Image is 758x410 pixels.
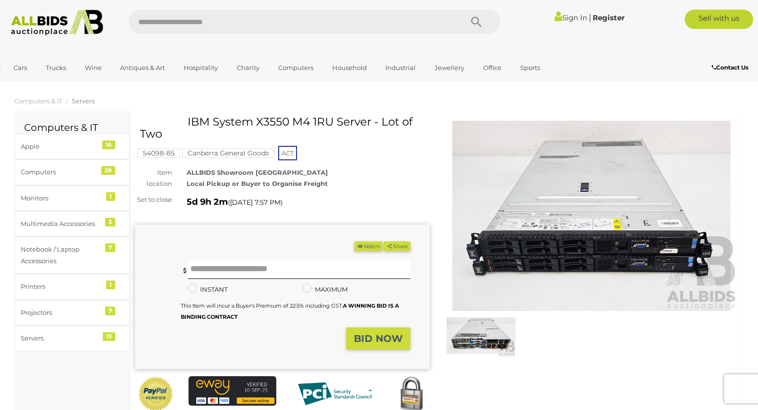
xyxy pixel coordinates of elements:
[712,62,751,73] a: Contact Us
[379,60,422,76] a: Industrial
[326,60,373,76] a: Household
[278,146,297,160] span: ACT
[114,60,171,76] a: Antiques & Art
[14,237,130,274] a: Notebook / Laptop Accessories 7
[14,185,130,211] a: Monitors 1
[105,218,115,226] div: 3
[6,10,108,36] img: Allbids.com.au
[24,122,120,133] h2: Computers & IT
[101,166,115,175] div: 29
[137,148,180,158] mark: 54098-85
[105,307,115,315] div: 7
[14,211,130,237] a: Multimedia Accessories 3
[21,193,100,204] div: Monitors
[177,60,224,76] a: Hospitality
[181,302,399,320] small: This Item will incur a Buyer's Premium of 22.5% including GST.
[182,148,274,158] mark: Canberra General Goods
[14,300,130,325] a: Projectors 7
[685,10,753,29] a: Sell with us
[105,243,115,252] div: 7
[128,194,179,205] div: Set to close
[187,169,328,176] strong: ALLBIDS Showroom [GEOGRAPHIC_DATA]
[187,197,228,207] strong: 5d 9h 2m
[303,284,348,295] label: MAXIMUM
[102,141,115,149] div: 16
[79,60,108,76] a: Wine
[21,218,100,229] div: Multimedia Accessories
[228,198,283,206] span: ( )
[354,241,382,252] button: Watch
[555,13,587,22] a: Sign In
[230,60,266,76] a: Charity
[128,167,179,190] div: Item location
[452,10,501,34] button: Search
[188,284,228,295] label: INSTANT
[514,60,546,76] a: Sports
[712,64,748,71] b: Contact Us
[21,167,100,178] div: Computers
[103,332,115,341] div: 13
[354,333,403,344] strong: BID NOW
[14,97,62,105] a: Computers & IT
[21,281,100,292] div: Printers
[14,159,130,185] a: Computers 29
[593,13,624,22] a: Register
[21,244,100,267] div: Notebook / Laptop Accessories
[72,97,95,105] a: Servers
[182,149,274,157] a: Canberra General Goods
[7,76,88,92] a: [GEOGRAPHIC_DATA]
[589,12,591,23] span: |
[384,241,410,252] button: Share
[477,60,508,76] a: Office
[21,307,100,318] div: Projectors
[354,241,382,252] li: Watch this item
[14,274,130,299] a: Printers 1
[7,60,33,76] a: Cars
[106,281,115,289] div: 1
[346,327,410,350] button: BID NOW
[14,134,130,159] a: Apple 16
[137,149,180,157] a: 54098-85
[272,60,320,76] a: Computers
[106,192,115,201] div: 1
[189,376,276,406] img: eWAY Payment Gateway
[21,333,100,344] div: Servers
[21,141,100,152] div: Apple
[230,198,281,207] span: [DATE] 7:57 PM
[187,180,328,187] strong: Local Pickup or Buyer to Organise Freight
[140,116,427,141] h1: IBM System X3550 M4 1RU Server - Lot of Two
[428,60,471,76] a: Jewellery
[447,313,515,358] img: IBM System X3550 M4 1RU Server - Lot of Two
[444,121,739,311] img: IBM System X3550 M4 1RU Server - Lot of Two
[40,60,72,76] a: Trucks
[14,325,130,351] a: Servers 13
